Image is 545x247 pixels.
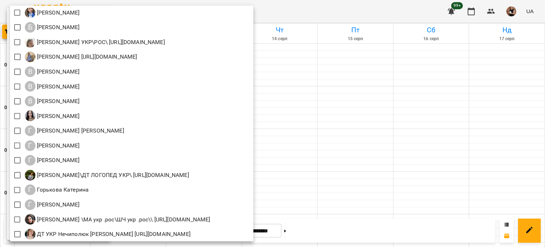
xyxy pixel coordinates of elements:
div: Галушка Оксана [25,140,80,151]
a: Б [PERSON_NAME] [25,7,80,18]
div: Г [25,155,35,166]
a: В [PERSON_NAME] [25,96,80,107]
p: [PERSON_NAME] [35,141,80,150]
a: Г [PERSON_NAME] \МА укр .рос\ШЧ укр .рос\\ [URL][DOMAIN_NAME] [25,214,210,225]
div: Вікторія Котисько [25,96,80,107]
a: Г [PERSON_NAME]\ДТ ЛОГОПЕД УКР\ [URL][DOMAIN_NAME] [25,170,189,181]
a: Г [PERSON_NAME] [PERSON_NAME] [25,125,124,136]
div: Б [25,22,35,33]
a: Г [PERSON_NAME] [25,155,80,166]
div: Г [25,199,35,210]
p: [PERSON_NAME] \МА укр .рос\ШЧ укр .рос\\ [URL][DOMAIN_NAME] [35,215,210,224]
a: Б [PERSON_NAME] [URL][DOMAIN_NAME] [25,52,137,62]
p: [PERSON_NAME] [35,82,80,91]
p: [PERSON_NAME] [35,97,80,106]
img: Г [25,170,35,181]
p: Горькова Катерина [35,186,89,194]
a: Д ДТ УКР Нечиполюк [PERSON_NAME] [URL][DOMAIN_NAME] [25,229,191,240]
a: В [PERSON_NAME] [25,81,80,92]
p: [PERSON_NAME] [PERSON_NAME] [35,127,124,135]
div: В [25,81,35,92]
img: Г [25,111,35,121]
div: Горькова Катерина [25,184,89,195]
p: [PERSON_NAME] [35,200,80,209]
a: Б [PERSON_NAME] УКР\РОС\ [URL][DOMAIN_NAME] [25,37,165,48]
img: Д [25,229,35,240]
div: В [25,96,35,107]
div: Гудима Антон [25,199,80,210]
p: [PERSON_NAME] [35,156,80,165]
p: [PERSON_NAME] [35,9,80,17]
img: Б [25,52,35,62]
div: Гаврилевська Оксана [25,125,124,136]
a: Б [PERSON_NAME] [25,22,80,33]
div: Бєлькова Анастасія ДТ ЛОГОПЕД УКР\РОС\ https://us06web.zoom.us/j/87943953043 [25,37,165,48]
div: Г [25,140,35,151]
img: Б [25,7,35,18]
a: Г [PERSON_NAME] [25,140,80,151]
a: Г [PERSON_NAME] [25,199,80,210]
p: [PERSON_NAME] УКР\РОС\ [URL][DOMAIN_NAME] [35,38,165,47]
div: Венюкова Єлизавета [25,66,80,77]
a: Г [PERSON_NAME] [25,111,80,121]
img: Б [25,37,35,48]
a: В [PERSON_NAME] [25,66,80,77]
div: Гвоздик Надія [25,155,80,166]
p: [PERSON_NAME] [35,112,80,120]
div: Габорак Галина [25,111,80,121]
p: [PERSON_NAME] [35,68,80,76]
p: ДТ УКР Нечиполюк [PERSON_NAME] [URL][DOMAIN_NAME] [35,230,191,238]
p: [PERSON_NAME] [URL][DOMAIN_NAME] [35,53,137,61]
a: Г Горькова Катерина [25,184,89,195]
p: [PERSON_NAME] [35,23,80,32]
div: Г [25,125,35,136]
img: Г [25,214,35,225]
div: В [25,66,35,77]
p: [PERSON_NAME]\ДТ ЛОГОПЕД УКР\ [URL][DOMAIN_NAME] [35,171,189,179]
div: Біволару Аліна https://us06web.zoom.us/j/83742518055 [25,52,137,62]
div: Вовк Галина [25,81,80,92]
div: Бондарєва Валерія [25,22,80,33]
div: Г [25,184,35,195]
